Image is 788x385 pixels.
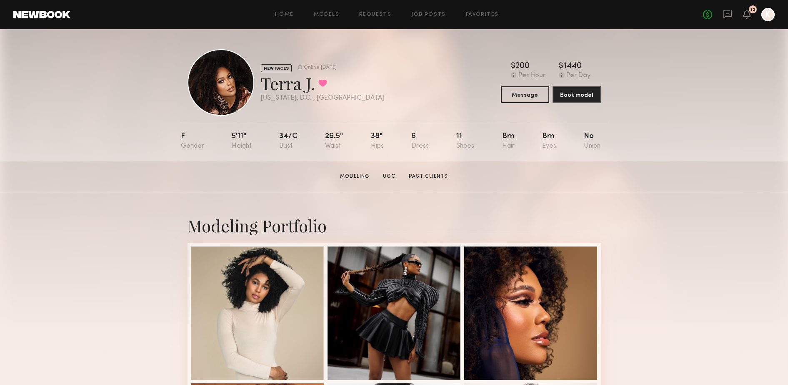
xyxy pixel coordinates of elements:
[275,12,294,18] a: Home
[261,64,292,72] div: NEW FACES
[232,133,252,150] div: 5'11"
[511,62,515,70] div: $
[518,72,545,80] div: Per Hour
[304,65,337,70] div: Online [DATE]
[411,12,446,18] a: Job Posts
[359,12,391,18] a: Requests
[314,12,339,18] a: Models
[261,72,384,94] div: Terra J.
[411,133,429,150] div: 6
[566,72,590,80] div: Per Day
[502,133,515,150] div: Brn
[466,12,499,18] a: Favorites
[325,133,343,150] div: 26.5"
[380,173,399,180] a: UGC
[761,8,775,21] a: K
[515,62,530,70] div: 200
[279,133,298,150] div: 34/c
[181,133,204,150] div: F
[553,86,601,103] button: Book model
[337,173,373,180] a: Modeling
[456,133,474,150] div: 11
[563,62,582,70] div: 1440
[501,86,549,103] button: Message
[371,133,384,150] div: 38"
[542,133,556,150] div: Brn
[261,95,384,102] div: [US_STATE], D.C. , [GEOGRAPHIC_DATA]
[559,62,563,70] div: $
[584,133,600,150] div: No
[405,173,451,180] a: Past Clients
[188,214,601,237] div: Modeling Portfolio
[750,8,755,12] div: 12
